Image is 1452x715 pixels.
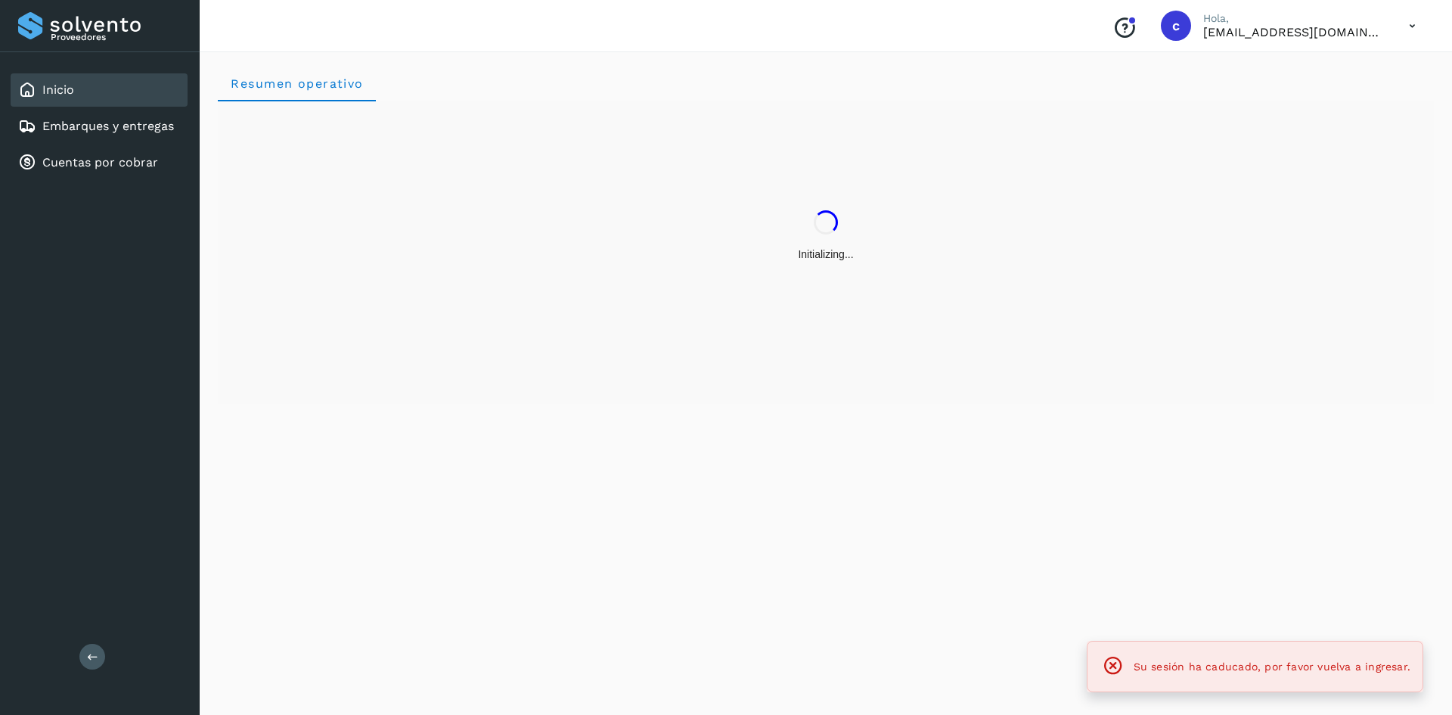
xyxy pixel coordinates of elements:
[11,110,188,143] div: Embarques y entregas
[11,146,188,179] div: Cuentas por cobrar
[42,82,74,97] a: Inicio
[1203,12,1385,25] p: Hola,
[230,76,364,91] span: Resumen operativo
[1203,25,1385,39] p: cuentas3@enlacesmet.com.mx
[42,155,158,169] a: Cuentas por cobrar
[42,119,174,133] a: Embarques y entregas
[51,32,181,42] p: Proveedores
[11,73,188,107] div: Inicio
[1134,661,1410,673] span: Su sesión ha caducado, por favor vuelva a ingresar.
